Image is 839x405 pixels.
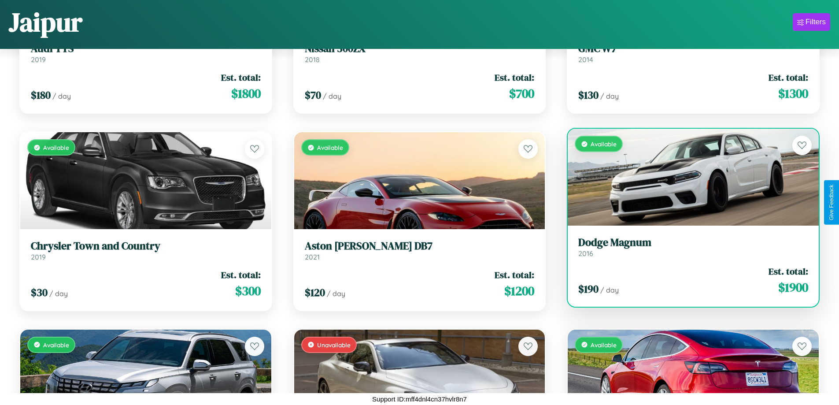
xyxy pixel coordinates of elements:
[504,282,534,300] span: $ 1200
[509,85,534,102] span: $ 700
[43,144,69,151] span: Available
[578,42,808,55] h3: GMC W7
[317,144,343,151] span: Available
[578,249,593,258] span: 2016
[305,240,535,261] a: Aston [PERSON_NAME] DB72021
[578,55,593,64] span: 2014
[31,285,48,300] span: $ 30
[305,42,535,55] h3: Nissan 300ZX
[31,42,261,55] h3: Audi TTS
[778,85,808,102] span: $ 1300
[221,268,261,281] span: Est. total:
[372,393,467,405] p: Support ID: mff4dnl4cn37hvlr8n7
[578,236,808,249] h3: Dodge Magnum
[235,282,261,300] span: $ 300
[591,140,617,148] span: Available
[323,92,341,100] span: / day
[778,279,808,296] span: $ 1900
[31,240,261,253] h3: Chrysler Town and Country
[600,286,619,294] span: / day
[578,42,808,64] a: GMC W72014
[578,282,599,296] span: $ 190
[806,18,826,26] div: Filters
[769,71,808,84] span: Est. total:
[828,185,835,220] div: Give Feedback
[578,236,808,258] a: Dodge Magnum2016
[317,341,351,349] span: Unavailable
[495,268,534,281] span: Est. total:
[495,71,534,84] span: Est. total:
[9,4,82,40] h1: Jaipur
[591,341,617,349] span: Available
[327,289,345,298] span: / day
[305,42,535,64] a: Nissan 300ZX2018
[31,55,46,64] span: 2019
[231,85,261,102] span: $ 1800
[43,341,69,349] span: Available
[305,55,320,64] span: 2018
[31,42,261,64] a: Audi TTS2019
[305,285,325,300] span: $ 120
[31,240,261,261] a: Chrysler Town and Country2019
[31,88,51,102] span: $ 180
[793,13,830,31] button: Filters
[49,289,68,298] span: / day
[52,92,71,100] span: / day
[769,265,808,278] span: Est. total:
[305,253,320,261] span: 2021
[600,92,619,100] span: / day
[578,88,599,102] span: $ 130
[305,88,321,102] span: $ 70
[305,240,535,253] h3: Aston [PERSON_NAME] DB7
[31,253,46,261] span: 2019
[221,71,261,84] span: Est. total:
